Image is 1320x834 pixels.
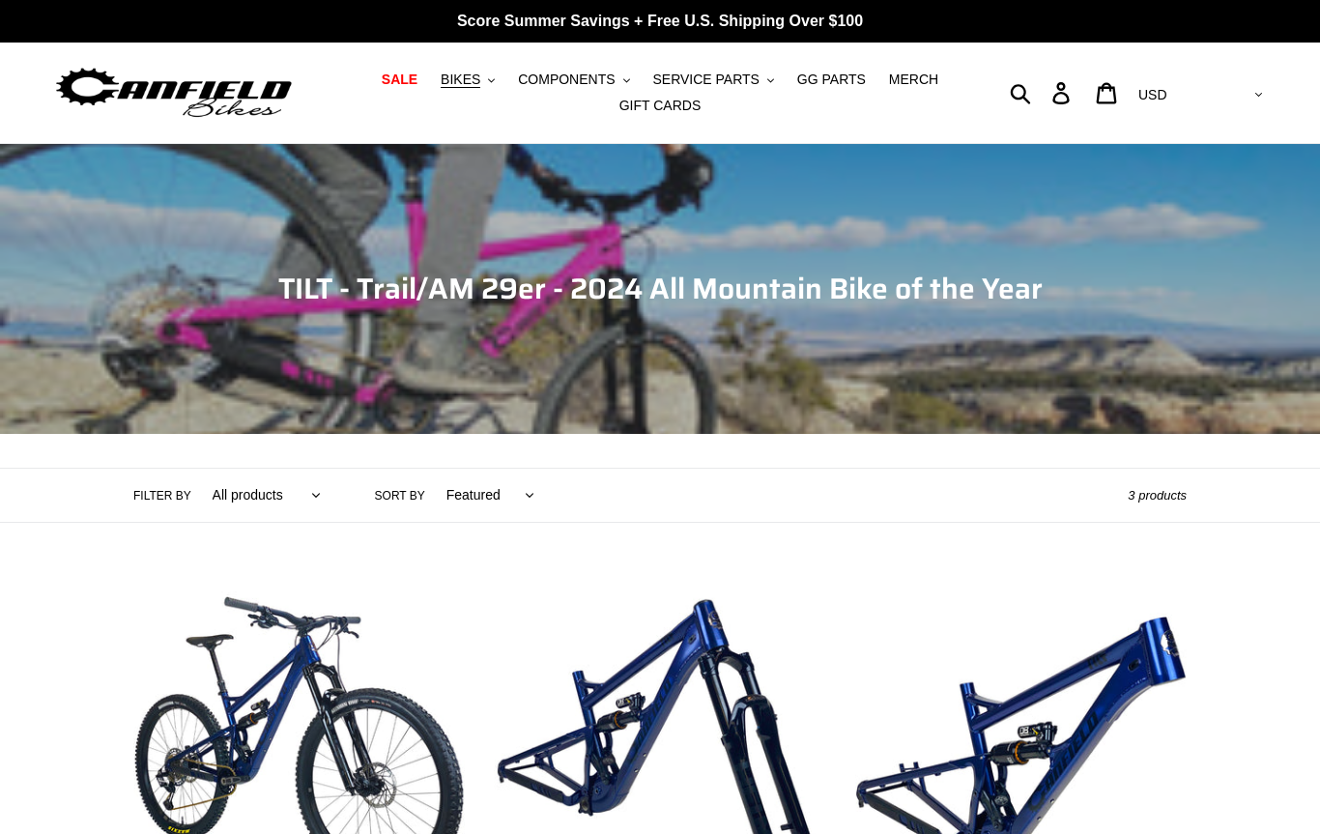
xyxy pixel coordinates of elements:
img: Canfield Bikes [53,63,295,124]
button: SERVICE PARTS [643,67,783,93]
span: SERVICE PARTS [652,72,759,88]
a: SALE [372,67,427,93]
span: SALE [382,72,417,88]
span: COMPONENTS [518,72,615,88]
span: TILT - Trail/AM 29er - 2024 All Mountain Bike of the Year [278,266,1043,311]
span: MERCH [889,72,938,88]
span: GG PARTS [797,72,866,88]
span: GIFT CARDS [619,98,702,114]
a: GIFT CARDS [610,93,711,119]
span: 3 products [1128,488,1187,503]
label: Filter by [133,487,191,504]
button: BIKES [431,67,504,93]
a: GG PARTS [788,67,875,93]
a: MERCH [879,67,948,93]
button: COMPONENTS [508,67,639,93]
label: Sort by [375,487,425,504]
span: BIKES [441,72,480,88]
